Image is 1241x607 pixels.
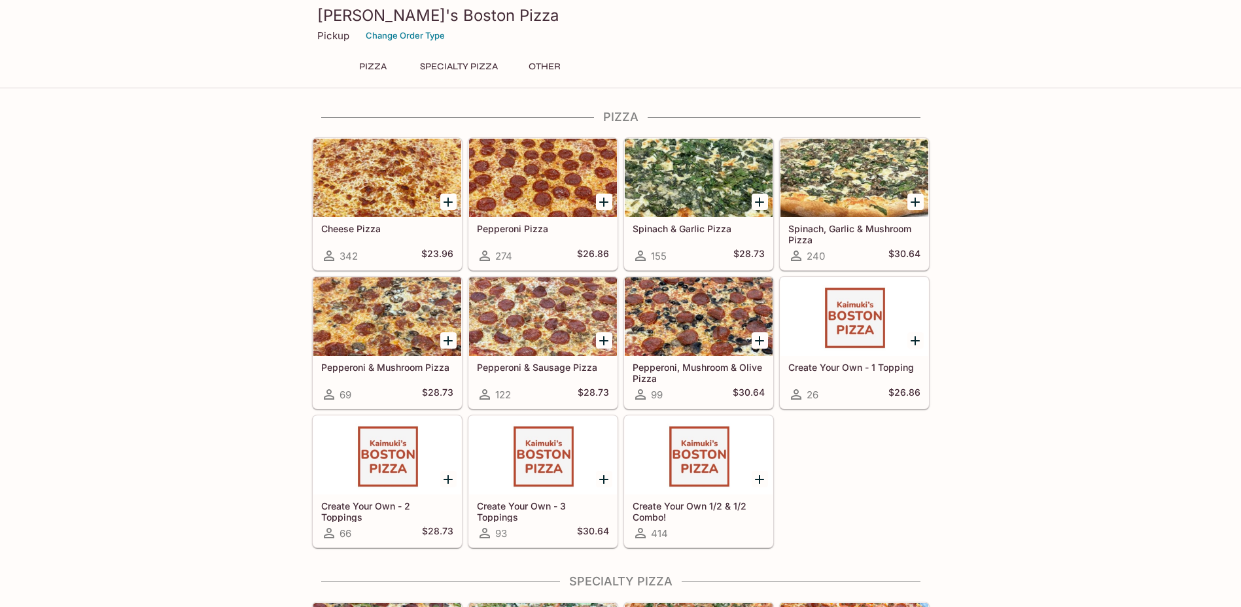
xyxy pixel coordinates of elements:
[495,527,507,540] span: 93
[625,416,773,494] div: Create Your Own 1/2 & 1/2 Combo!
[422,525,453,541] h5: $28.73
[321,362,453,373] h5: Pepperoni & Mushroom Pizza
[788,362,920,373] h5: Create Your Own - 1 Topping
[577,248,609,264] h5: $26.86
[578,387,609,402] h5: $28.73
[752,471,768,487] button: Add Create Your Own 1/2 & 1/2 Combo!
[624,277,773,409] a: Pepperoni, Mushroom & Olive Pizza99$30.64
[495,250,512,262] span: 274
[625,277,773,356] div: Pepperoni, Mushroom & Olive Pizza
[440,471,457,487] button: Add Create Your Own - 2 Toppings
[907,332,924,349] button: Add Create Your Own - 1 Topping
[340,250,358,262] span: 342
[468,415,618,547] a: Create Your Own - 3 Toppings93$30.64
[313,415,462,547] a: Create Your Own - 2 Toppings66$28.73
[440,194,457,210] button: Add Cheese Pizza
[495,389,511,401] span: 122
[516,58,574,76] button: Other
[469,416,617,494] div: Create Your Own - 3 Toppings
[440,332,457,349] button: Add Pepperoni & Mushroom Pizza
[633,500,765,522] h5: Create Your Own 1/2 & 1/2 Combo!
[625,139,773,217] div: Spinach & Garlic Pizza
[421,248,453,264] h5: $23.96
[780,277,929,409] a: Create Your Own - 1 Topping26$26.86
[413,58,505,76] button: Specialty Pizza
[596,471,612,487] button: Add Create Your Own - 3 Toppings
[317,29,349,42] p: Pickup
[780,277,928,356] div: Create Your Own - 1 Topping
[469,139,617,217] div: Pepperoni Pizza
[624,415,773,547] a: Create Your Own 1/2 & 1/2 Combo!414
[733,387,765,402] h5: $30.64
[477,223,609,234] h5: Pepperoni Pizza
[477,500,609,522] h5: Create Your Own - 3 Toppings
[477,362,609,373] h5: Pepperoni & Sausage Pizza
[313,138,462,270] a: Cheese Pizza342$23.96
[422,387,453,402] h5: $28.73
[733,248,765,264] h5: $28.73
[340,389,351,401] span: 69
[807,250,825,262] span: 240
[468,277,618,409] a: Pepperoni & Sausage Pizza122$28.73
[313,416,461,494] div: Create Your Own - 2 Toppings
[469,277,617,356] div: Pepperoni & Sausage Pizza
[651,389,663,401] span: 99
[651,250,667,262] span: 155
[633,362,765,383] h5: Pepperoni, Mushroom & Olive Pizza
[596,194,612,210] button: Add Pepperoni Pizza
[468,138,618,270] a: Pepperoni Pizza274$26.86
[807,389,818,401] span: 26
[633,223,765,234] h5: Spinach & Garlic Pizza
[888,248,920,264] h5: $30.64
[312,574,930,589] h4: Specialty Pizza
[651,527,668,540] span: 414
[321,223,453,234] h5: Cheese Pizza
[596,332,612,349] button: Add Pepperoni & Sausage Pizza
[313,277,461,356] div: Pepperoni & Mushroom Pizza
[317,5,924,26] h3: [PERSON_NAME]'s Boston Pizza
[752,194,768,210] button: Add Spinach & Garlic Pizza
[907,194,924,210] button: Add Spinach, Garlic & Mushroom Pizza
[577,525,609,541] h5: $30.64
[343,58,402,76] button: Pizza
[340,527,351,540] span: 66
[360,26,451,46] button: Change Order Type
[313,139,461,217] div: Cheese Pizza
[312,110,930,124] h4: Pizza
[888,387,920,402] h5: $26.86
[780,138,929,270] a: Spinach, Garlic & Mushroom Pizza240$30.64
[321,500,453,522] h5: Create Your Own - 2 Toppings
[780,139,928,217] div: Spinach, Garlic & Mushroom Pizza
[752,332,768,349] button: Add Pepperoni, Mushroom & Olive Pizza
[313,277,462,409] a: Pepperoni & Mushroom Pizza69$28.73
[788,223,920,245] h5: Spinach, Garlic & Mushroom Pizza
[624,138,773,270] a: Spinach & Garlic Pizza155$28.73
